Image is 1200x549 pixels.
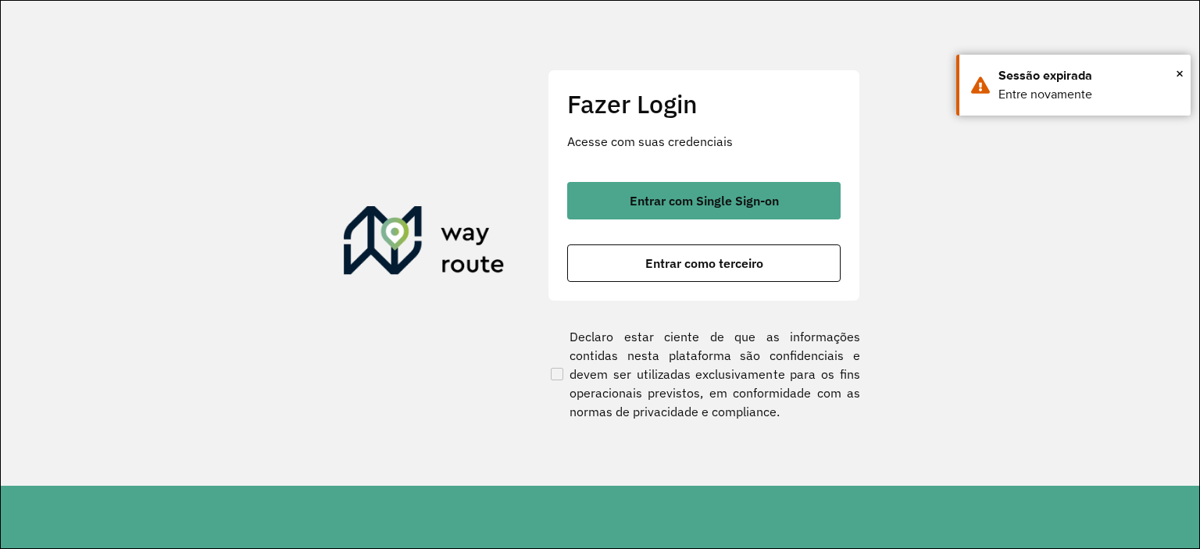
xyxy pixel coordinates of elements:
img: Roteirizador AmbevTech [344,206,505,281]
button: button [567,182,841,219]
span: × [1176,62,1184,85]
button: button [567,244,841,282]
label: Declaro estar ciente de que as informações contidas nesta plataforma são confidenciais e devem se... [548,327,860,421]
span: Entrar como terceiro [645,257,763,269]
button: Close [1176,62,1184,85]
h2: Fazer Login [567,89,841,119]
div: Entre novamente [998,85,1179,104]
p: Acesse com suas credenciais [567,132,841,151]
span: Entrar com Single Sign-on [630,194,779,207]
div: Sessão expirada [998,66,1179,85]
